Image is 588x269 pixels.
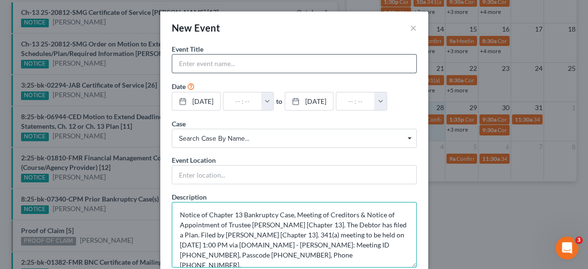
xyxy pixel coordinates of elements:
a: [DATE] [172,92,220,111]
span: Search case by name... [179,134,410,144]
label: Case [172,119,186,129]
input: Enter event name... [172,55,416,73]
label: Date [172,81,186,91]
span: Event Title [172,45,203,53]
span: 3 [575,236,583,244]
input: -- : -- [336,92,375,111]
label: Event Location [172,155,216,165]
input: Enter location... [172,166,416,184]
input: -- : -- [223,92,262,111]
span: New Event [172,22,221,34]
iframe: Intercom live chat [555,236,578,259]
label: to [276,96,282,106]
label: Description [172,192,207,202]
a: [DATE] [285,92,333,111]
button: × [410,22,417,34]
span: Select box activate [172,129,417,148]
